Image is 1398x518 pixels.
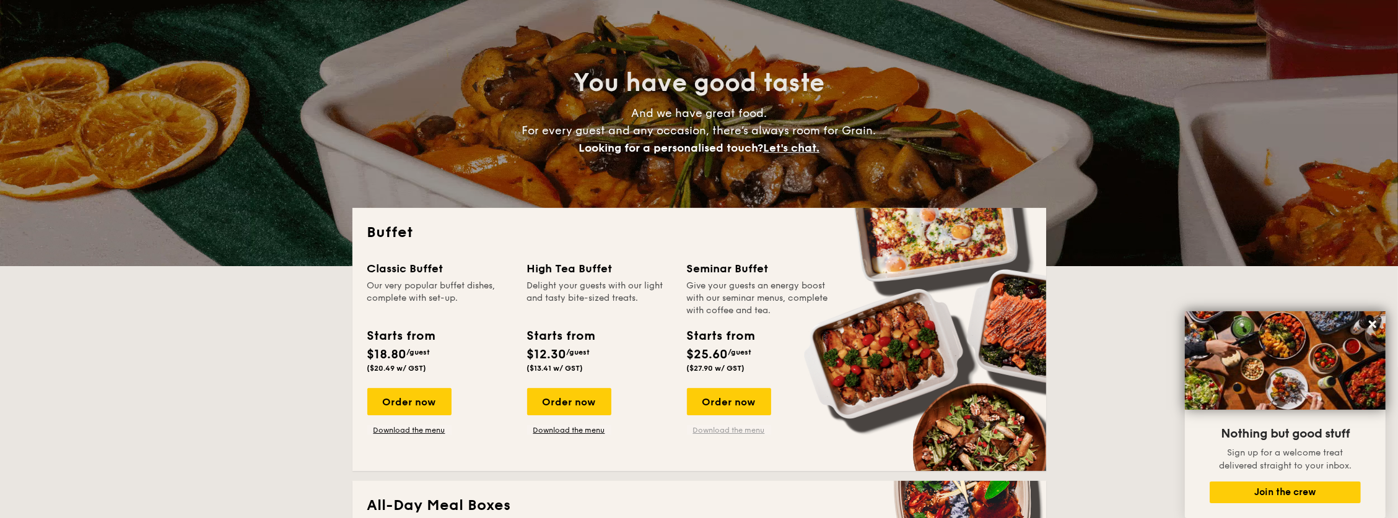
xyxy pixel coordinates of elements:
[1185,311,1386,410] img: DSC07876-Edit02-Large.jpeg
[367,347,407,362] span: $18.80
[574,68,824,98] span: You have good taste
[527,347,567,362] span: $12.30
[1219,447,1352,471] span: Sign up for a welcome treat delivered straight to your inbox.
[407,348,430,356] span: /guest
[527,388,611,415] div: Order now
[1221,426,1350,441] span: Nothing but good stuff
[687,260,832,277] div: Seminar Buffet
[687,280,832,317] div: Give your guests an energy boost with our seminar menus, complete with coffee and tea.
[367,223,1031,243] h2: Buffet
[1363,314,1383,334] button: Close
[687,327,754,345] div: Starts from
[1210,481,1361,503] button: Join the crew
[367,327,435,345] div: Starts from
[687,388,771,415] div: Order now
[527,364,583,373] span: ($13.41 w/ GST)
[527,280,672,317] div: Delight your guests with our light and tasty bite-sized treats.
[367,496,1031,516] h2: All-Day Meal Boxes
[367,425,452,435] a: Download the menu
[687,364,745,373] span: ($27.90 w/ GST)
[579,141,763,155] span: Looking for a personalised touch?
[527,327,595,345] div: Starts from
[527,425,611,435] a: Download the menu
[367,260,512,277] div: Classic Buffet
[367,388,452,415] div: Order now
[728,348,752,356] span: /guest
[567,348,590,356] span: /guest
[687,347,728,362] span: $25.60
[367,280,512,317] div: Our very popular buffet dishes, complete with set-up.
[522,106,876,155] span: And we have great food. For every guest and any occasion, there’s always room for Grain.
[763,141,819,155] span: Let's chat.
[367,364,427,373] span: ($20.49 w/ GST)
[527,260,672,277] div: High Tea Buffet
[687,425,771,435] a: Download the menu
